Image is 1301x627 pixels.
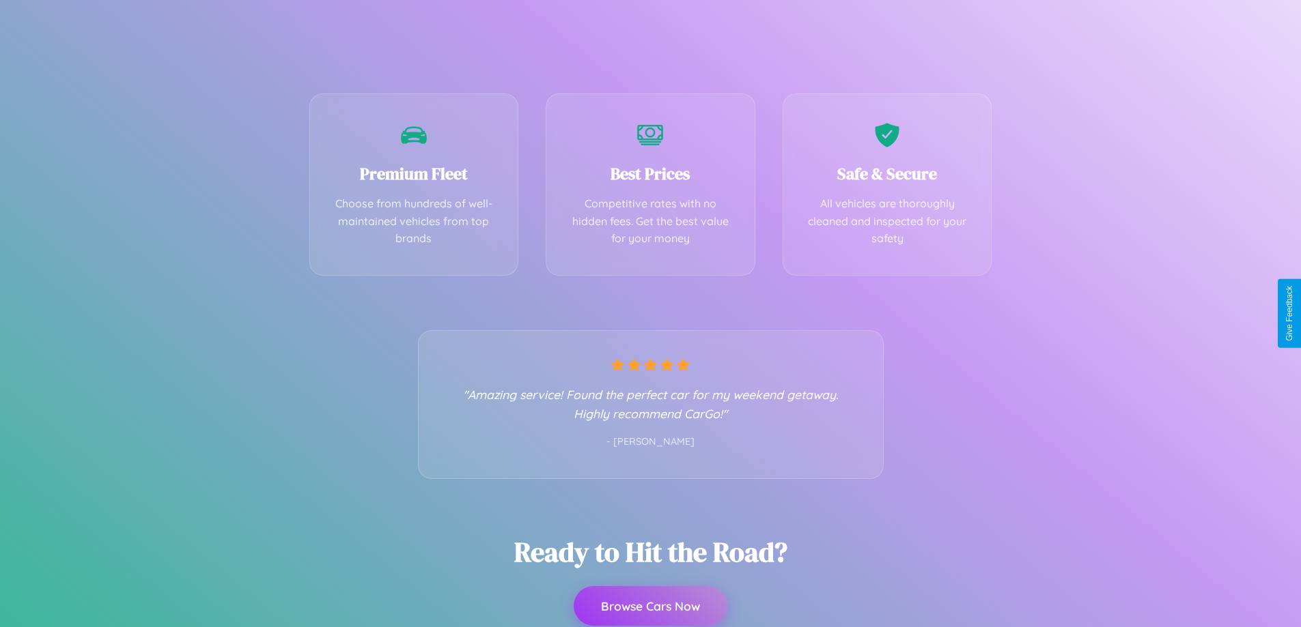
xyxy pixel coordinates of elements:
button: Browse Cars Now [574,586,727,626]
h3: Best Prices [567,162,734,185]
p: - [PERSON_NAME] [446,433,856,451]
p: "Amazing service! Found the perfect car for my weekend getaway. Highly recommend CarGo!" [446,385,856,423]
h3: Safe & Secure [804,162,971,185]
p: Competitive rates with no hidden fees. Get the best value for your money [567,195,734,248]
p: Choose from hundreds of well-maintained vehicles from top brands [331,195,498,248]
h2: Ready to Hit the Road? [514,534,787,570]
h3: Premium Fleet [331,162,498,185]
div: Give Feedback [1285,286,1294,341]
p: All vehicles are thoroughly cleaned and inspected for your safety [804,195,971,248]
